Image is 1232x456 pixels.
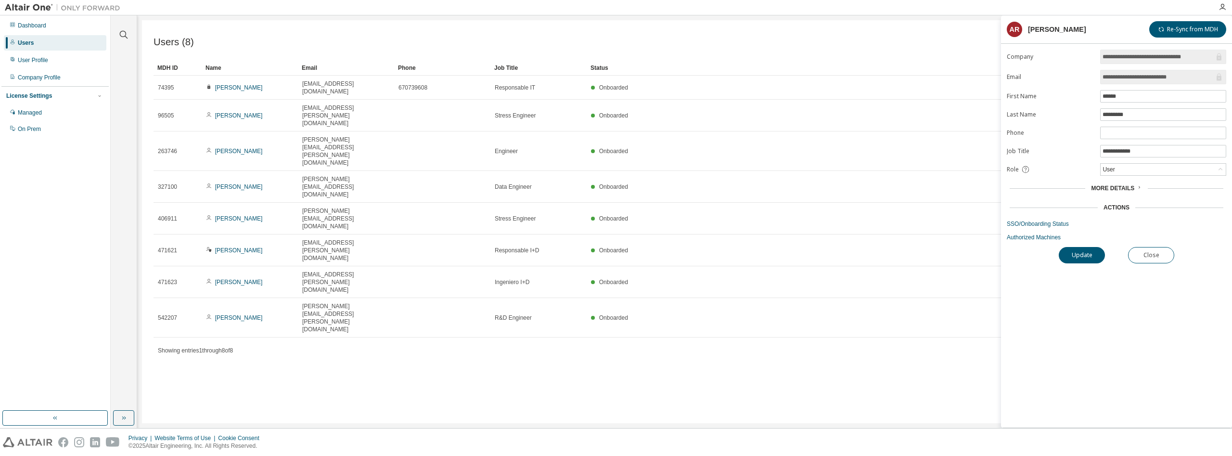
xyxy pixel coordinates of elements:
div: Privacy [128,434,154,442]
div: Managed [18,109,42,117]
a: [PERSON_NAME] [215,183,263,190]
div: MDH ID [157,60,198,76]
a: [PERSON_NAME] [215,148,263,155]
button: Re-Sync from MDH [1149,21,1226,38]
span: Onboarded [599,148,628,155]
span: Showing entries 1 through 8 of 8 [158,347,233,354]
span: [PERSON_NAME][EMAIL_ADDRESS][DOMAIN_NAME] [302,175,390,198]
span: 471623 [158,278,177,286]
div: On Prem [18,125,41,133]
span: Onboarded [599,279,628,286]
span: Data Engineer [495,183,532,191]
span: Onboarded [599,84,628,91]
span: Onboarded [599,112,628,119]
div: User [1101,164,1226,175]
div: [PERSON_NAME] [1028,26,1086,33]
span: 96505 [158,112,174,119]
div: Actions [1104,204,1129,211]
span: [EMAIL_ADDRESS][DOMAIN_NAME] [302,80,390,95]
div: Website Terms of Use [154,434,218,442]
span: Onboarded [599,183,628,190]
img: altair_logo.svg [3,437,52,447]
label: Last Name [1007,111,1094,118]
span: 670739608 [398,84,427,91]
span: Responsable IT [495,84,535,91]
div: License Settings [6,92,52,100]
a: [PERSON_NAME] [215,314,263,321]
span: 471621 [158,247,177,254]
a: [PERSON_NAME] [215,247,263,254]
span: More Details [1091,185,1134,192]
div: Company Profile [18,74,61,81]
span: [EMAIL_ADDRESS][PERSON_NAME][DOMAIN_NAME] [302,271,390,294]
a: [PERSON_NAME] [215,84,263,91]
span: [EMAIL_ADDRESS][PERSON_NAME][DOMAIN_NAME] [302,104,390,127]
a: Authorized Machines [1007,234,1226,241]
span: Users (8) [154,37,194,48]
span: 542207 [158,314,177,322]
div: Users [18,39,34,47]
label: Company [1007,53,1094,61]
label: Job Title [1007,147,1094,155]
span: 263746 [158,147,177,155]
div: Dashboard [18,22,46,29]
a: [PERSON_NAME] [215,215,263,222]
div: Status [590,60,1166,76]
div: Cookie Consent [218,434,265,442]
label: First Name [1007,92,1094,100]
img: facebook.svg [58,437,68,447]
span: 327100 [158,183,177,191]
div: User Profile [18,56,48,64]
img: instagram.svg [74,437,84,447]
span: Onboarded [599,215,628,222]
div: Email [302,60,390,76]
span: 406911 [158,215,177,222]
span: Responsable I+D [495,247,539,254]
a: SSO/Onboarding Status [1007,220,1226,228]
div: Job Title [494,60,583,76]
label: Email [1007,73,1094,81]
span: Stress Engineer [495,112,536,119]
span: [PERSON_NAME][EMAIL_ADDRESS][PERSON_NAME][DOMAIN_NAME] [302,136,390,167]
span: Onboarded [599,247,628,254]
span: Ingeniero I+D [495,278,529,286]
button: Update [1059,247,1105,263]
img: Altair One [5,3,125,13]
span: [EMAIL_ADDRESS][PERSON_NAME][DOMAIN_NAME] [302,239,390,262]
a: [PERSON_NAME] [215,112,263,119]
p: © 2025 Altair Engineering, Inc. All Rights Reserved. [128,442,265,450]
span: Engineer [495,147,518,155]
img: linkedin.svg [90,437,100,447]
a: [PERSON_NAME] [215,279,263,286]
div: Phone [398,60,487,76]
span: [PERSON_NAME][EMAIL_ADDRESS][DOMAIN_NAME] [302,207,390,230]
span: Role [1007,166,1019,173]
span: Stress Engineer [495,215,536,222]
span: Onboarded [599,314,628,321]
div: AR [1007,22,1022,37]
div: Name [205,60,294,76]
label: Phone [1007,129,1094,137]
button: Close [1128,247,1174,263]
span: R&D Engineer [495,314,532,322]
span: [PERSON_NAME][EMAIL_ADDRESS][PERSON_NAME][DOMAIN_NAME] [302,302,390,333]
div: User [1101,164,1116,175]
img: youtube.svg [106,437,120,447]
span: 74395 [158,84,174,91]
